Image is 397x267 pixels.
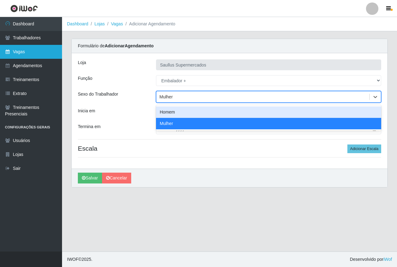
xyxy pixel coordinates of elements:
strong: Adicionar Agendamento [105,43,154,48]
span: IWOF [67,257,78,262]
label: Função [78,75,92,82]
a: Dashboard [67,21,88,26]
a: Cancelar [102,173,131,183]
nav: breadcrumb [62,17,397,31]
label: Termina em [78,123,100,130]
a: Vagas [111,21,123,26]
li: Adicionar Agendamento [123,21,175,27]
label: Inicia em [78,108,95,114]
a: iWof [383,257,392,262]
span: © 2025 . [67,256,92,263]
h4: Escala [78,144,381,152]
label: Loja [78,59,86,66]
div: Formulário de [72,39,387,53]
img: CoreUI Logo [10,5,38,12]
div: Mulher [156,118,381,129]
div: Mulher [159,94,173,100]
label: Sexo do Trabalhador [78,91,118,97]
a: Lojas [94,21,105,26]
button: Salvar [78,173,102,183]
span: Desenvolvido por [350,256,392,263]
button: Adicionar Escala [347,144,381,153]
div: Homem [156,106,381,118]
